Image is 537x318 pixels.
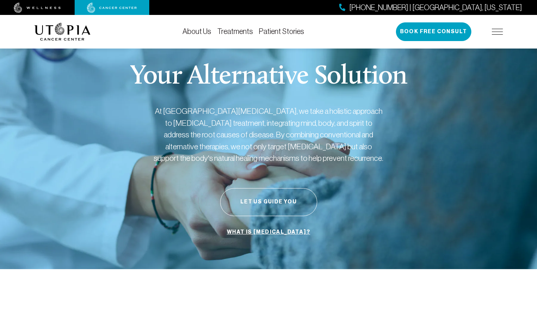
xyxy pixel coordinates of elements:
[182,27,211,35] a: About Us
[217,27,253,35] a: Treatments
[225,225,312,239] a: What is [MEDICAL_DATA]?
[130,63,407,90] p: Your Alternative Solution
[14,3,61,13] img: wellness
[153,105,384,164] p: At [GEOGRAPHIC_DATA][MEDICAL_DATA], we take a holistic approach to [MEDICAL_DATA] treatment, inte...
[396,22,471,41] button: Book Free Consult
[349,2,522,13] span: [PHONE_NUMBER] | [GEOGRAPHIC_DATA], [US_STATE]
[259,27,304,35] a: Patient Stories
[220,188,317,216] button: Let Us Guide You
[87,3,137,13] img: cancer center
[339,2,522,13] a: [PHONE_NUMBER] | [GEOGRAPHIC_DATA], [US_STATE]
[34,23,91,41] img: logo
[492,29,503,35] img: icon-hamburger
